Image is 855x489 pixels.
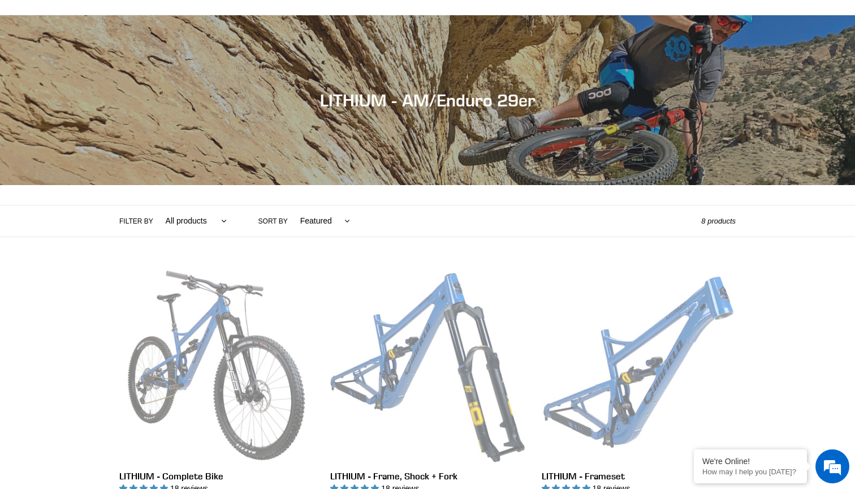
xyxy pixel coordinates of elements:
[119,216,153,226] label: Filter by
[258,216,288,226] label: Sort by
[701,217,736,225] span: 8 products
[702,457,798,466] div: We're Online!
[320,90,536,110] span: LITHIUM - AM/Enduro 29er
[702,467,798,476] p: How may I help you today?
